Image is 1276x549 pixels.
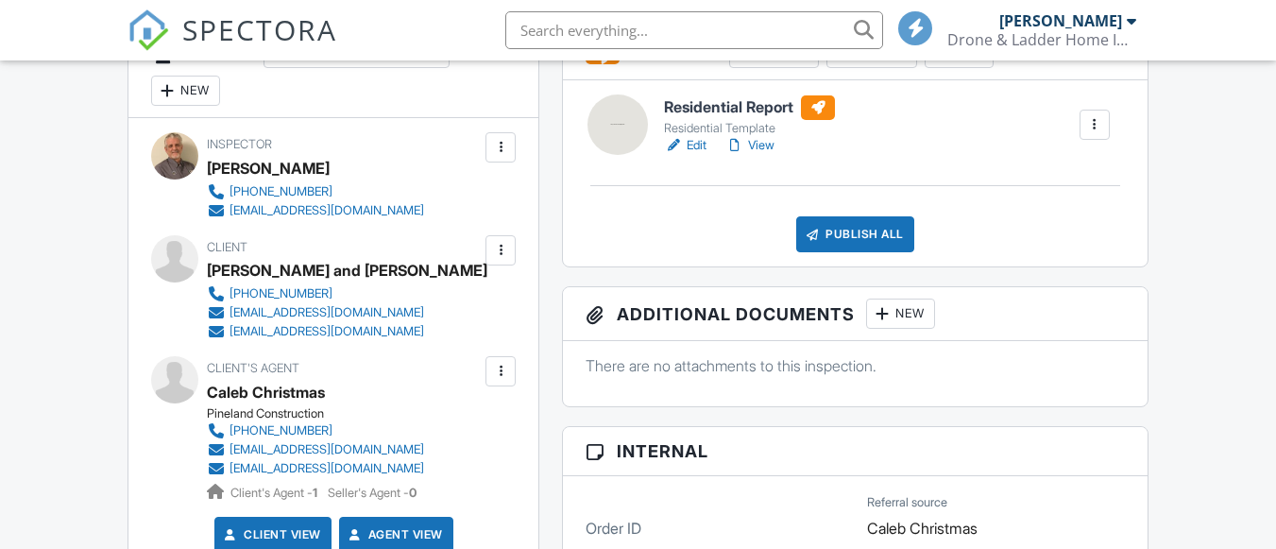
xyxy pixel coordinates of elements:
div: [PERSON_NAME] [999,11,1122,30]
div: [PHONE_NUMBER] [230,286,332,301]
a: [EMAIL_ADDRESS][DOMAIN_NAME] [207,201,424,220]
span: Seller's Agent - [328,486,417,500]
span: Inspector [207,137,272,151]
a: [PHONE_NUMBER] [207,182,424,201]
a: View [725,136,774,155]
a: [EMAIL_ADDRESS][DOMAIN_NAME] [207,440,424,459]
div: New [866,299,935,329]
div: [PHONE_NUMBER] [230,423,332,438]
a: SPECTORA [128,26,337,65]
span: Client's Agent - [230,486,320,500]
label: Referral source [867,494,947,511]
div: Pineland Construction [207,406,439,421]
input: Search everything... [505,11,883,49]
a: [EMAIL_ADDRESS][DOMAIN_NAME] [207,459,424,478]
a: [EMAIL_ADDRESS][DOMAIN_NAME] [207,303,472,322]
img: The Best Home Inspection Software - Spectora [128,9,169,51]
div: [PHONE_NUMBER] [230,184,332,199]
a: [EMAIL_ADDRESS][DOMAIN_NAME] [207,322,472,341]
span: SPECTORA [182,9,337,49]
label: Order ID [586,518,641,539]
div: Drone & Ladder Home Inspections [947,30,1136,49]
div: [PERSON_NAME] and [PERSON_NAME] [207,256,487,284]
div: [EMAIL_ADDRESS][DOMAIN_NAME] [230,203,424,218]
div: Publish All [796,216,914,252]
h6: Residential Report [664,95,835,120]
a: Client View [221,525,321,544]
a: Edit [664,136,706,155]
a: Residential Report Residential Template [664,95,835,137]
a: Agent View [346,525,443,544]
h3: Internal [563,427,1147,476]
strong: 0 [409,486,417,500]
a: [PHONE_NUMBER] [207,421,424,440]
a: [PHONE_NUMBER] [207,284,472,303]
strong: 1 [313,486,317,500]
div: Residential Template [664,121,835,136]
span: Client's Agent [207,361,299,375]
div: [EMAIL_ADDRESS][DOMAIN_NAME] [230,461,424,476]
span: Client [207,240,247,254]
div: [EMAIL_ADDRESS][DOMAIN_NAME] [230,324,424,339]
div: [EMAIL_ADDRESS][DOMAIN_NAME] [230,442,424,457]
a: Caleb Christmas [207,378,325,406]
h3: Additional Documents [563,287,1147,341]
div: [EMAIL_ADDRESS][DOMAIN_NAME] [230,305,424,320]
div: New [151,76,220,106]
h3: People [128,26,538,118]
p: There are no attachments to this inspection. [586,355,1124,376]
div: [PERSON_NAME] [207,154,330,182]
